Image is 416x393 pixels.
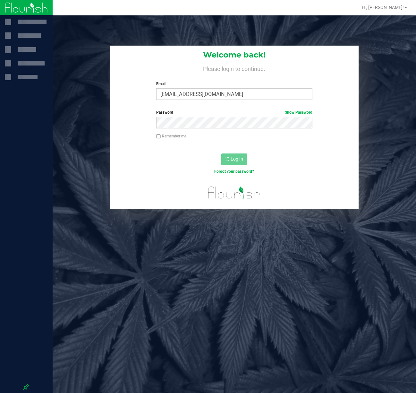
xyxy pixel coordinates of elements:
img: flourish_logo.svg [203,181,266,204]
h1: Welcome back! [110,51,359,59]
input: Remember me [156,134,161,139]
span: Hi, [PERSON_NAME]! [362,5,404,10]
a: Forgot your password? [214,169,254,174]
label: Pin the sidebar to full width on large screens [23,384,30,390]
button: Log In [221,153,247,165]
label: Remember me [156,133,186,139]
label: Email [156,81,312,87]
h4: Please login to continue. [110,64,359,72]
span: Log In [231,156,243,162]
span: Password [156,110,173,115]
a: Show Password [285,110,312,115]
